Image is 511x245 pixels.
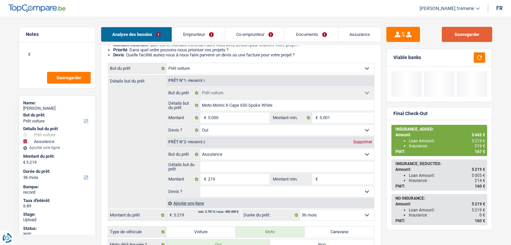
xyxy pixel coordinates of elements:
label: Montant [167,174,201,185]
label: Devis ? [167,125,201,136]
label: Détails but du prêt [167,100,201,111]
div: [PERSON_NAME] [23,106,91,111]
span: 160 € [475,184,485,189]
div: PMT: [395,218,485,223]
span: € [23,160,26,165]
div: 6.89 [23,203,91,209]
a: Assurance [338,27,381,42]
div: Status: [23,226,91,231]
div: Loan Amount: [409,173,485,178]
div: Upload [23,217,91,223]
span: 5 442 € [472,133,485,137]
div: Viable banks [393,55,421,60]
div: Taux d'intérêt: [23,198,91,203]
span: - Priorité 2 [186,140,205,144]
label: But du prêt [167,149,201,160]
label: Montant [167,112,201,123]
a: Co-emprunteur [225,27,284,42]
span: Sauvegarder [56,76,81,80]
div: INSURANCE, DEDUCTED: [395,161,485,166]
div: PMT: [395,149,485,154]
label: Détails but du prêt [108,76,166,83]
label: Montant du prêt [108,210,166,220]
label: Durée du prêt: [242,210,300,220]
label: But du prêt [108,63,167,74]
div: Amount: [395,167,485,172]
label: Détails but du prêt [167,161,201,172]
div: Prêt n°1 [167,79,207,83]
span: [PERSON_NAME].tremerie [420,6,474,11]
span: 5 005 € [472,173,485,178]
div: Stage: [23,212,91,217]
a: Emprunteur [172,27,225,42]
span: - Priorité 1 [186,79,205,83]
a: Analyse des besoins [101,27,172,42]
button: Sauvegarder [47,72,91,84]
span: 0 € [479,213,485,217]
span: € [312,112,320,123]
li: : Quelle facilité auriez-vous à nous faire parvenir un devis ou une facture pour votre projet ? [113,52,374,57]
label: But du prêt: [23,112,90,118]
div: won [23,231,91,236]
span: € [200,174,208,185]
label: Montant min. [271,112,312,123]
div: Ajouter une ligne [23,145,91,150]
label: Montant du prêt: [23,154,90,159]
div: Loan Amount: [409,208,485,212]
div: Loan Amount: [409,139,485,143]
div: Amount: [395,133,485,137]
div: Ajouter une ligne [166,198,374,208]
div: record [23,190,91,195]
span: 5 219 € [472,139,485,143]
div: Détails but du prêt [23,126,91,132]
span: € [200,112,208,123]
label: Devis ? [167,186,201,197]
span: € [166,210,174,220]
span: 214 € [475,178,485,183]
span: 160 € [475,218,485,223]
span: Devis [113,52,124,57]
div: Final Check-Out [393,111,428,116]
div: INSURANCE, ADDED: [395,127,485,132]
span: € [312,174,320,185]
span: 5 219 € [472,208,485,212]
div: Name: [23,100,91,106]
label: Caravane [305,227,374,237]
span: 5 219 € [472,202,485,206]
label: Montant min. [271,174,312,185]
button: Sauvegarder [442,27,492,42]
div: min: 3.701 € / max: 400.000 € [198,210,239,213]
a: [PERSON_NAME].tremerie [414,3,480,14]
div: Prêt n°2 [167,140,207,144]
a: Documents [285,27,338,42]
img: TopCompare Logo [8,4,66,12]
div: NO INSURANCE: [395,196,485,201]
span: 5 219 € [472,167,485,172]
div: Insurance: [409,178,485,183]
span: 219 € [475,144,485,148]
label: Type de véhicule [108,227,167,237]
div: Banque: [23,184,91,190]
label: Moto [236,227,305,237]
div: Amount: [395,202,485,206]
div: Insurance: [409,213,485,217]
div: PMT: [395,184,485,189]
span: 167 € [475,149,485,154]
h5: Notes [26,32,89,37]
label: Durée du prêt: [23,169,90,174]
div: fr [496,5,503,11]
label: Voiture [167,227,236,237]
li: : Dans quel ordre pouvons-nous prioriser vos projets ? [113,47,374,52]
label: But du prêt [167,88,201,98]
div: Insurance: [409,144,485,148]
div: Supprimer [352,140,374,144]
strong: Priorité [113,47,127,52]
